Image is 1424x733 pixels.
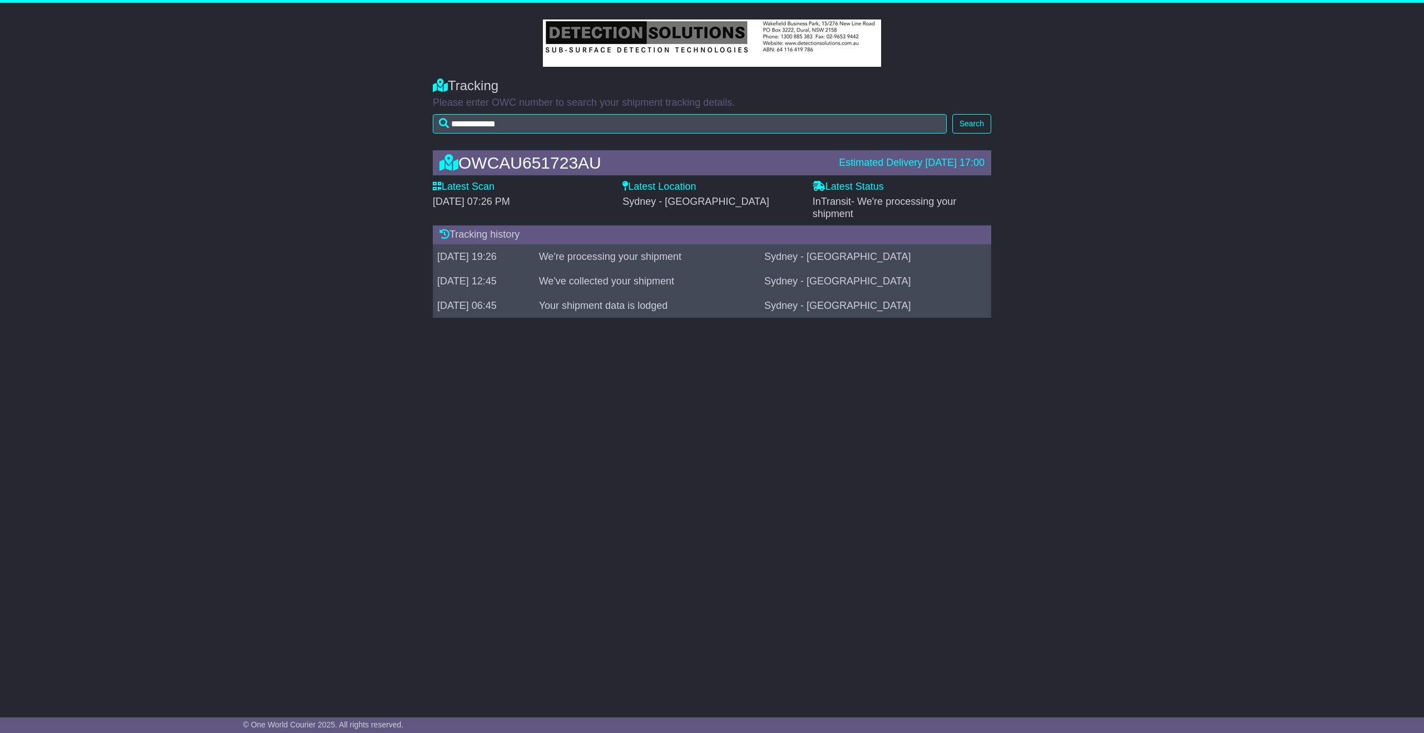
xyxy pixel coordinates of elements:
td: [DATE] 12:45 [433,269,535,293]
div: Tracking [433,78,991,94]
span: InTransit [813,196,957,219]
td: Sydney - [GEOGRAPHIC_DATA] [760,244,991,269]
span: Sydney - [GEOGRAPHIC_DATA] [622,196,769,207]
td: Your shipment data is lodged [535,293,760,318]
td: [DATE] 19:26 [433,244,535,269]
td: Sydney - [GEOGRAPHIC_DATA] [760,269,991,293]
span: © One World Courier 2025. All rights reserved. [243,720,404,729]
span: [DATE] 07:26 PM [433,196,510,207]
img: GetCustomerLogo [543,19,881,67]
button: Search [952,114,991,134]
td: [DATE] 06:45 [433,293,535,318]
td: We've collected your shipment [535,269,760,293]
span: - We're processing your shipment [813,196,957,219]
label: Latest Location [622,181,696,193]
div: Estimated Delivery [DATE] 17:00 [839,157,985,169]
label: Latest Status [813,181,884,193]
div: Tracking history [433,225,991,244]
td: We're processing your shipment [535,244,760,269]
td: Sydney - [GEOGRAPHIC_DATA] [760,293,991,318]
div: OWCAU651723AU [434,154,833,172]
p: Please enter OWC number to search your shipment tracking details. [433,97,991,109]
label: Latest Scan [433,181,495,193]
